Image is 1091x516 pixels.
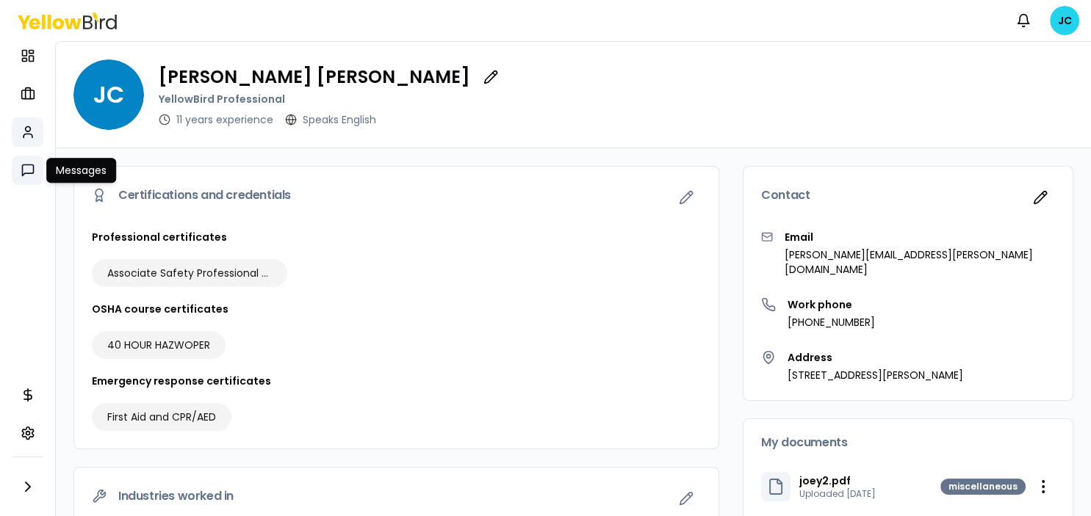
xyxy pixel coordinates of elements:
h3: Work phone [788,297,875,312]
span: Associate Safety Professional (ASP) [107,266,272,280]
h3: Emergency response certificates [92,374,701,388]
div: First Aid and CPR/AED [92,403,231,431]
span: JC [73,59,144,130]
p: 11 years experience [176,112,273,127]
p: YellowBird Professional [159,92,505,106]
span: JC [1050,6,1079,35]
span: Industries worked in [118,490,234,502]
h3: Professional certificates [92,230,701,244]
span: Certifications and credentials [118,189,291,201]
span: My documents [761,437,847,448]
p: joey2.pdf [799,473,876,488]
span: First Aid and CPR/AED [107,410,216,424]
span: Contact [761,189,810,201]
p: [PERSON_NAME][EMAIL_ADDRESS][PERSON_NAME][DOMAIN_NAME] [785,247,1055,277]
div: Associate Safety Professional (ASP) [92,259,287,287]
h3: Email [785,230,1055,244]
h3: Address [788,350,963,365]
p: [STREET_ADDRESS][PERSON_NAME] [788,368,963,382]
p: [PERSON_NAME] [PERSON_NAME] [159,68,470,86]
h3: OSHA course certificates [92,302,701,316]
span: 40 HOUR HAZWOPER [107,338,210,352]
div: 40 HOUR HAZWOPER [92,331,226,359]
p: Uploaded [DATE] [799,488,876,500]
div: miscellaneous [940,479,1026,495]
p: [PHONE_NUMBER] [788,315,875,330]
p: Speaks English [303,112,376,127]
